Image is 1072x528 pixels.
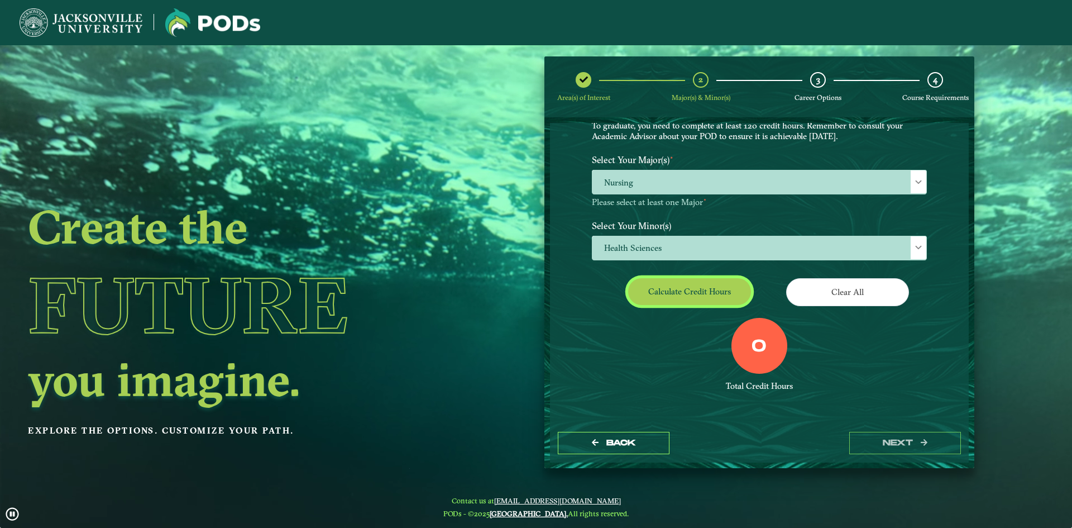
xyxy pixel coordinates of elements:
label: Select Your Minor(s) [583,215,935,236]
span: Nursing [592,170,926,194]
span: Area(s) of Interest [557,93,610,102]
sup: ⋆ [703,196,707,203]
p: Please select at least one Major [592,197,927,208]
img: Jacksonville University logo [165,8,260,37]
span: 4 [933,74,937,85]
button: Clear All [786,278,909,306]
span: 3 [816,74,820,85]
button: Calculate credit hours [628,278,751,305]
span: 2 [698,74,703,85]
span: Course Requirements [902,93,969,102]
span: Career Options [795,93,841,102]
a: [GEOGRAPHIC_DATA]. [490,509,568,518]
div: Total Credit Hours [592,381,927,392]
h2: Create the [28,203,454,250]
sup: ⋆ [669,153,674,161]
span: Back [606,438,636,448]
h1: Future [28,254,454,356]
a: [EMAIL_ADDRESS][DOMAIN_NAME] [494,496,621,505]
button: Back [558,432,669,455]
img: Jacksonville University logo [20,8,142,37]
span: Contact us at [443,496,629,505]
span: Major(s) & Minor(s) [672,93,730,102]
h2: you imagine. [28,356,454,403]
label: Select Your Major(s) [583,150,935,170]
span: Health Sciences [592,236,926,260]
label: 0 [752,336,767,358]
p: Explore the options. Customize your path. [28,422,454,439]
span: PODs - ©2025 All rights reserved. [443,509,629,518]
button: next [849,432,961,455]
